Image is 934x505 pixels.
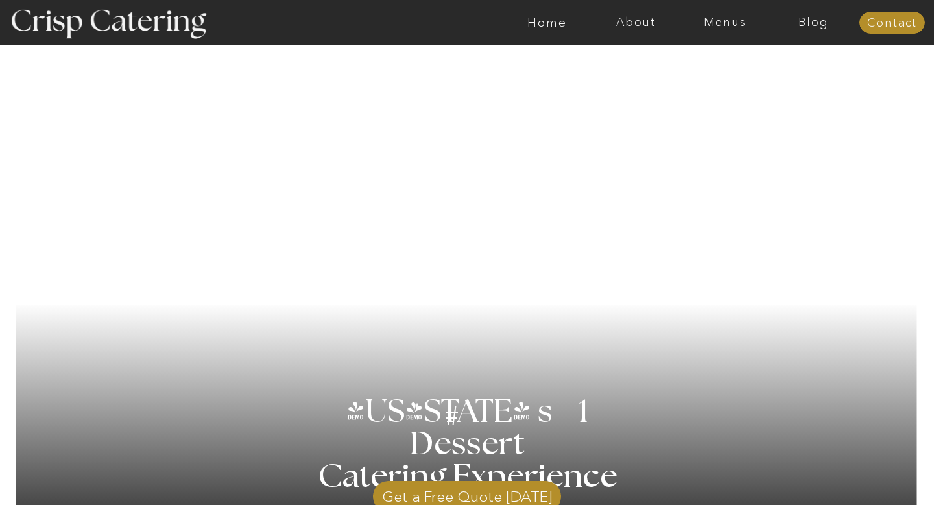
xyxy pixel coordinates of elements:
h3: ' [391,396,444,428]
a: Contact [859,17,925,30]
a: About [592,16,680,29]
a: Blog [769,16,858,29]
a: Home [503,16,592,29]
a: Menus [680,16,769,29]
h3: # [416,403,490,441]
h1: [US_STATE] s 1 Dessert Catering Experience [302,396,633,493]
